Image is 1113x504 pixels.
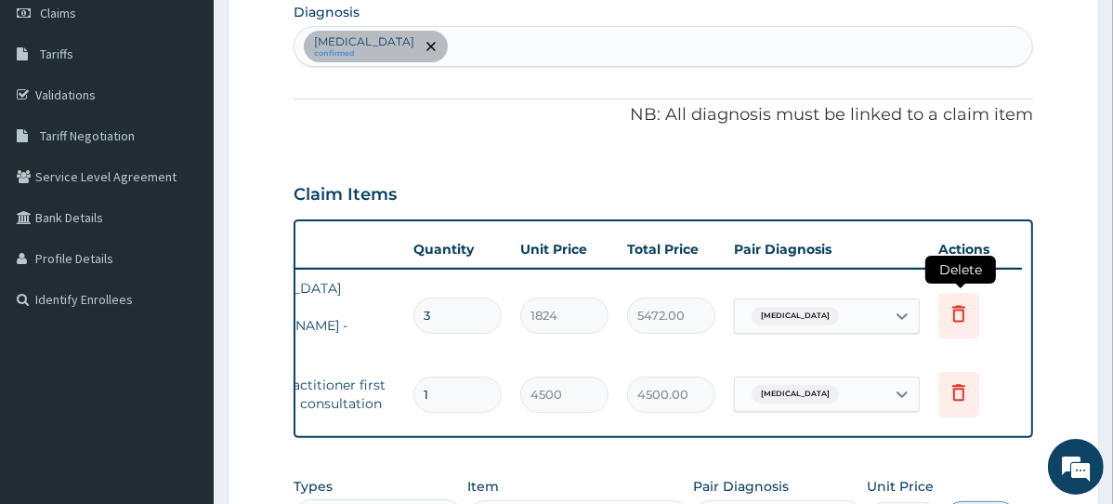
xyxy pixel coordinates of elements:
[404,231,511,268] th: Quantity
[218,231,404,268] th: Name
[218,366,404,422] td: general practitioner first outpatient consultation
[511,231,618,268] th: Unit Price
[305,9,349,54] div: Minimize live chat window
[40,5,76,21] span: Claims
[108,140,256,328] span: We're online!
[294,185,397,206] h3: Claim Items
[423,38,439,55] span: remove selection option
[752,307,839,325] span: [MEDICAL_DATA]
[97,104,312,128] div: Chat with us now
[618,231,725,268] th: Total Price
[925,256,996,284] span: Delete
[929,231,1022,268] th: Actions
[867,477,934,496] label: Unit Price
[314,34,414,49] p: [MEDICAL_DATA]
[467,477,499,496] label: Item
[725,231,929,268] th: Pair Diagnosis
[9,320,354,385] textarea: Type your message and hit 'Enter'
[752,385,839,404] span: [MEDICAL_DATA]
[40,127,135,144] span: Tariff Negotiation
[34,93,75,139] img: d_794563401_company_1708531726252_794563401
[40,46,73,62] span: Tariffs
[294,103,1033,127] p: NB: All diagnosis must be linked to a claim item
[218,270,404,363] td: [MEDICAL_DATA] injection [DOMAIN_NAME] - (60mg)
[294,479,333,495] label: Types
[294,3,360,21] label: Diagnosis
[693,477,789,496] label: Pair Diagnosis
[314,49,414,59] small: confirmed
